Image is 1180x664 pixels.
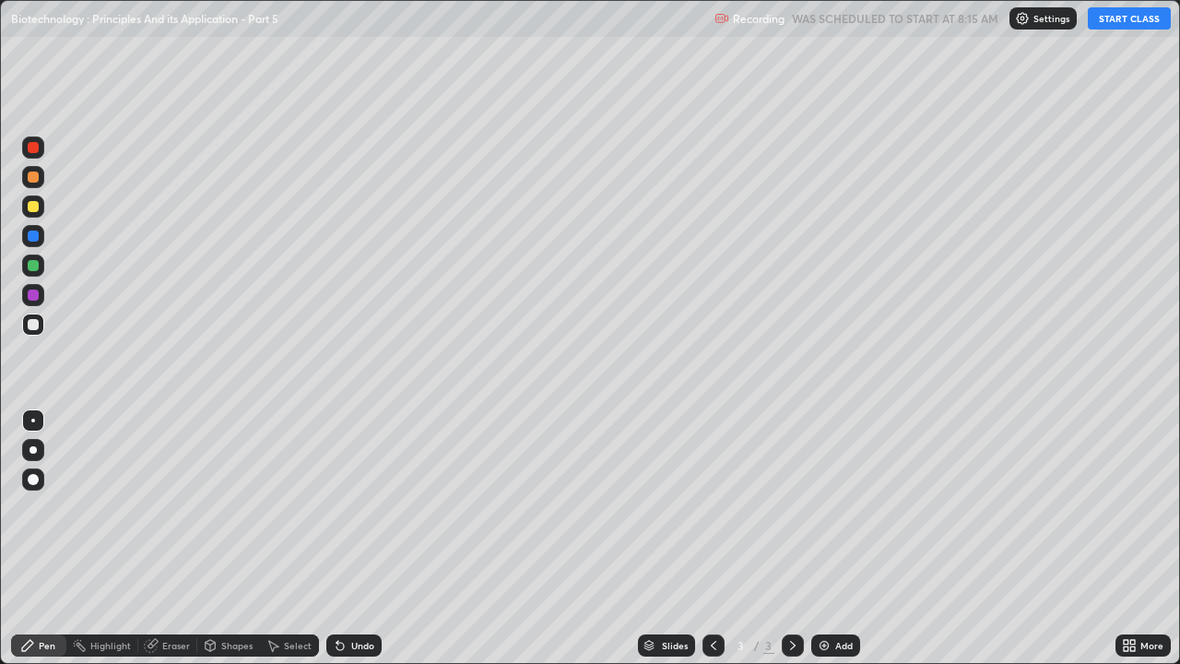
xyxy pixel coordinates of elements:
h5: WAS SCHEDULED TO START AT 8:15 AM [792,10,998,27]
img: recording.375f2c34.svg [714,11,729,26]
div: / [754,640,760,651]
p: Recording [733,12,785,26]
div: 3 [732,640,750,651]
img: add-slide-button [817,638,832,653]
button: START CLASS [1088,7,1171,30]
div: Select [284,641,312,650]
p: Settings [1033,14,1069,23]
img: class-settings-icons [1015,11,1030,26]
div: 3 [763,637,774,654]
div: Eraser [162,641,190,650]
div: Undo [351,641,374,650]
div: Add [835,641,853,650]
p: Biotechnology : Principles And its Application - Part 5 [11,11,278,26]
div: Pen [39,641,55,650]
div: More [1140,641,1163,650]
div: Shapes [221,641,253,650]
div: Highlight [90,641,131,650]
div: Slides [662,641,688,650]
